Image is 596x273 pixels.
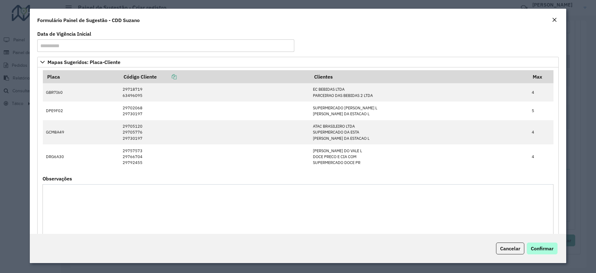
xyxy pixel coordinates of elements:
[529,70,553,83] th: Max
[310,70,529,83] th: Clientes
[531,245,553,252] span: Confirmar
[527,243,558,254] button: Confirmar
[37,30,91,38] label: Data de Vigência Inicial
[529,120,553,145] td: 4
[43,175,72,182] label: Observações
[157,74,177,80] a: Copiar
[500,245,520,252] span: Cancelar
[550,16,559,24] button: Close
[529,102,553,120] td: 5
[47,60,120,65] span: Mapas Sugeridos: Placa-Cliente
[120,83,310,102] td: 29718719 63496095
[120,144,310,169] td: 29757573 29766704 29792455
[529,83,553,102] td: 4
[120,102,310,120] td: 29702068 29730197
[43,70,120,83] th: Placa
[310,120,529,145] td: ATAC BRASILEIRO LTDA SUPERMERCADO DA ESTA [PERSON_NAME] DA ESTACAO L
[120,120,310,145] td: 29705120 29705776 29730197
[43,83,120,102] td: GBR7I60
[310,83,529,102] td: EC BEBIDAS LTDA PARCEIRAO DAS BEBIDAS 2 LTDA
[529,144,553,169] td: 4
[37,16,140,24] h4: Formulário Painel de Sugestão - CDD Suzano
[37,57,559,67] a: Mapas Sugeridos: Placa-Cliente
[37,67,559,245] div: Mapas Sugeridos: Placa-Cliente
[496,243,524,254] button: Cancelar
[43,144,120,169] td: DRG6A30
[43,102,120,120] td: DPE9F02
[43,120,120,145] td: GCM8A49
[310,144,529,169] td: [PERSON_NAME] DO VALE L DOCE PRECO E CIA COM SUPERMERCADO DOCE PR
[310,102,529,120] td: SUPERMERCADO [PERSON_NAME] L [PERSON_NAME] DA ESTACAO L
[120,70,310,83] th: Código Cliente
[552,17,557,22] em: Fechar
